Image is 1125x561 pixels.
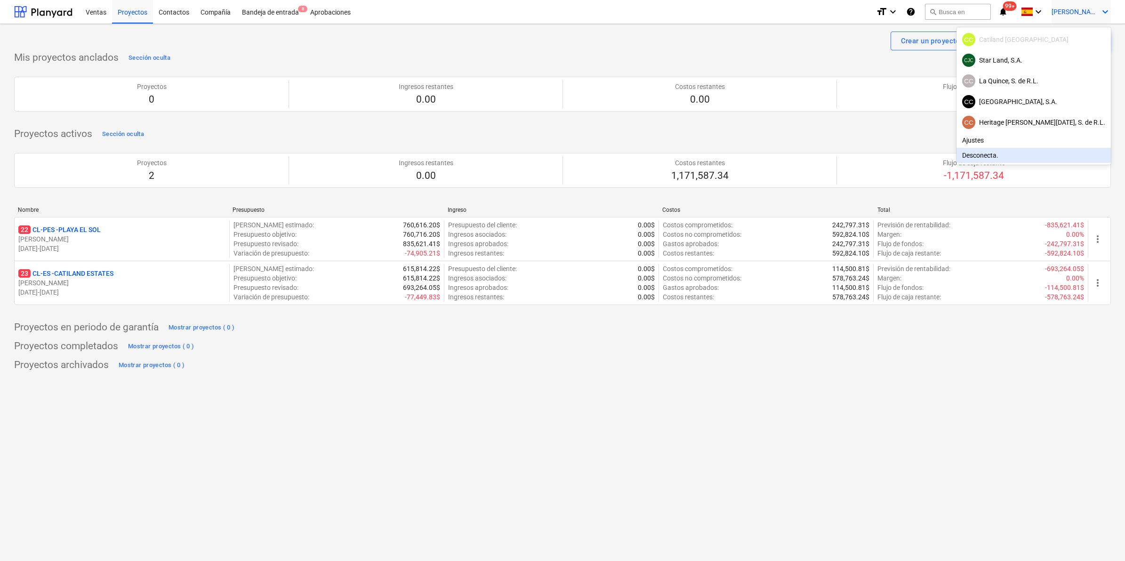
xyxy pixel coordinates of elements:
span: CC [964,119,973,126]
span: CC [964,78,973,85]
div: Carlos Cedeno [962,33,975,46]
div: Desconecta. [956,148,1111,163]
div: Star Land, S.A. [962,54,1105,67]
div: Carlos Cedeno [962,74,975,88]
div: Ajustes [956,133,1111,148]
span: CC [964,36,973,43]
div: La Quince, S. de R.L. [962,74,1105,88]
div: [GEOGRAPHIC_DATA], S.A. [962,95,1105,108]
div: Heritage [PERSON_NAME][DATE], S. de R.L. [962,116,1105,129]
div: Catiland [GEOGRAPHIC_DATA] [962,33,1105,46]
span: CC [964,98,973,105]
iframe: Chat Widget [1078,516,1125,561]
div: Carlos Joel Cedeno [962,54,975,67]
span: CJC [964,58,973,63]
div: Carlos Cedeno [962,116,975,129]
div: Carlos Cedeno [962,95,975,108]
div: Widget de chat [1078,516,1125,561]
